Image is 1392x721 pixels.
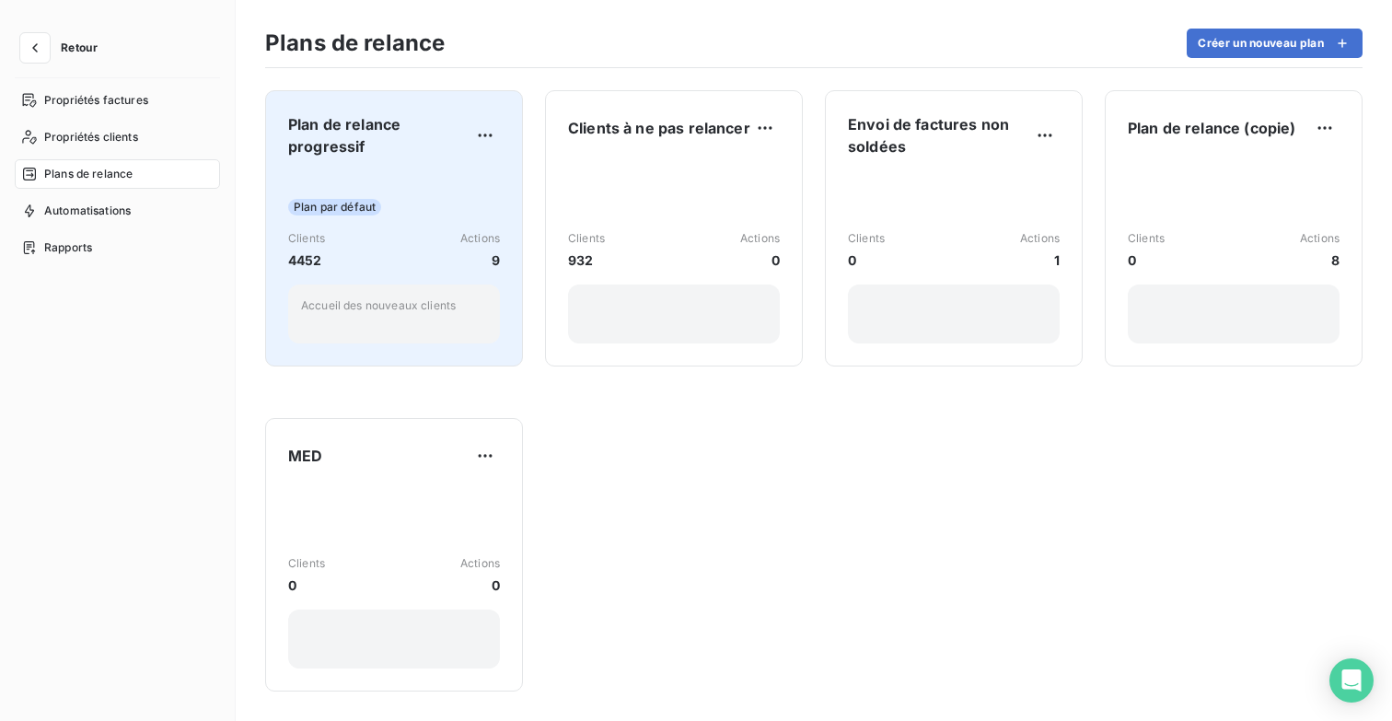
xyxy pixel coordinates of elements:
[288,555,325,572] span: Clients
[848,230,885,247] span: Clients
[568,250,605,270] span: 932
[1128,250,1165,270] span: 0
[301,297,487,314] p: Accueil des nouveaux clients
[15,196,220,226] a: Automatisations
[288,250,325,270] span: 4452
[15,233,220,262] a: Rapports
[460,230,500,247] span: Actions
[265,27,445,60] h3: Plans de relance
[460,576,500,595] span: 0
[1020,250,1060,270] span: 1
[1300,230,1340,247] span: Actions
[288,113,470,157] span: Plan de relance progressif
[460,250,500,270] span: 9
[288,445,322,467] span: MED
[740,250,780,270] span: 0
[848,113,1030,157] span: Envoi de factures non soldées
[740,230,780,247] span: Actions
[288,230,325,247] span: Clients
[1128,230,1165,247] span: Clients
[44,239,92,256] span: Rapports
[568,117,750,139] span: Clients à ne pas relancer
[288,199,381,215] span: Plan par défaut
[44,203,131,219] span: Automatisations
[1020,230,1060,247] span: Actions
[460,555,500,572] span: Actions
[1300,250,1340,270] span: 8
[44,129,138,145] span: Propriétés clients
[15,33,112,63] button: Retour
[288,576,325,595] span: 0
[1329,658,1374,703] div: Open Intercom Messenger
[15,86,220,115] a: Propriétés factures
[848,250,885,270] span: 0
[44,92,148,109] span: Propriétés factures
[15,122,220,152] a: Propriétés clients
[1187,29,1363,58] button: Créer un nouveau plan
[61,42,98,53] span: Retour
[1128,117,1295,139] span: Plan de relance (copie)
[44,166,133,182] span: Plans de relance
[15,159,220,189] a: Plans de relance
[568,230,605,247] span: Clients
